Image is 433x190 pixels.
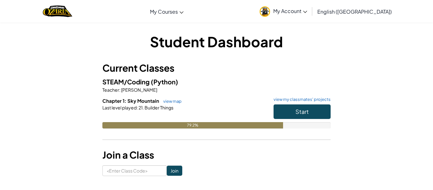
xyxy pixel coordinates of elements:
[270,97,331,102] a: view my classmates' projects
[150,8,178,15] span: My Courses
[102,87,119,93] span: Teacher
[119,87,120,93] span: :
[102,148,331,162] h3: Join a Class
[295,108,309,115] span: Start
[102,98,160,104] span: Chapter 1: Sky Mountain
[43,5,72,18] img: Home
[151,78,178,86] span: (Python)
[102,61,331,75] h3: Current Classes
[160,99,182,104] a: view map
[260,6,270,17] img: avatar
[102,78,151,86] span: STEAM/Coding
[273,8,307,14] span: My Account
[102,32,331,51] h1: Student Dashboard
[120,87,157,93] span: [PERSON_NAME]
[317,8,392,15] span: English ([GEOGRAPHIC_DATA])
[256,1,310,21] a: My Account
[314,3,395,20] a: English ([GEOGRAPHIC_DATA])
[167,166,182,176] input: Join
[43,5,72,18] a: Ozaria by CodeCombat logo
[138,105,144,110] span: 21.
[274,104,331,119] button: Start
[144,105,173,110] span: Builder Things
[137,105,138,110] span: :
[147,3,187,20] a: My Courses
[102,105,137,110] span: Last level played
[102,165,167,176] input: <Enter Class Code>
[102,122,283,128] div: 79.2%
